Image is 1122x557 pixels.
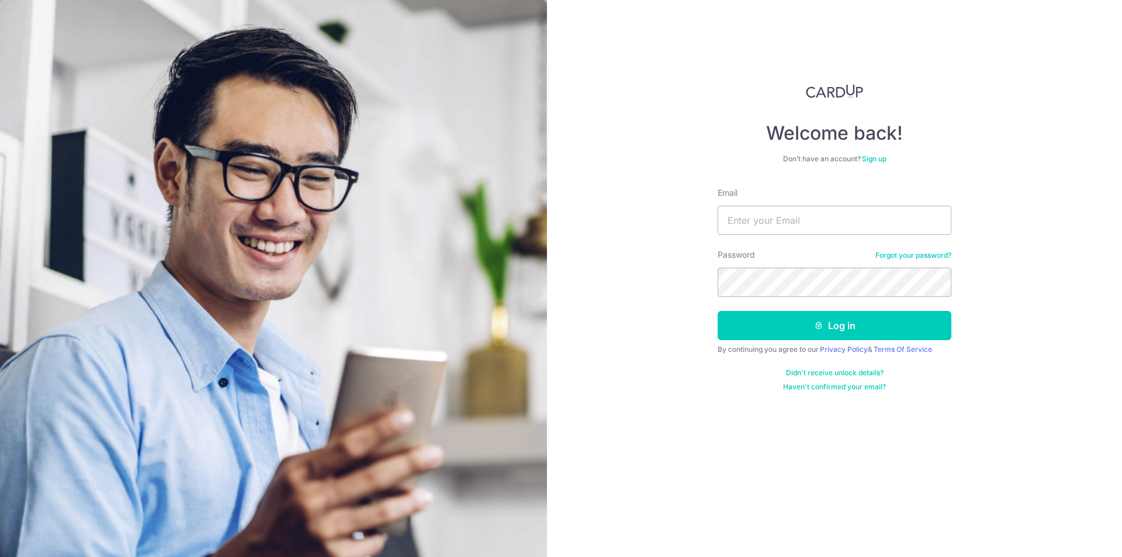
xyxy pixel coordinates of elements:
a: Haven't confirmed your email? [783,382,886,392]
input: Enter your Email [718,206,951,235]
label: Password [718,249,755,261]
div: Don’t have an account? [718,154,951,164]
button: Log in [718,311,951,340]
img: CardUp Logo [806,84,863,98]
a: Didn't receive unlock details? [786,368,884,378]
a: Forgot your password? [875,251,951,260]
a: Privacy Policy [820,345,868,354]
a: Terms Of Service [874,345,932,354]
h4: Welcome back! [718,122,951,145]
a: Sign up [862,154,886,163]
label: Email [718,187,737,199]
div: By continuing you agree to our & [718,345,951,354]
